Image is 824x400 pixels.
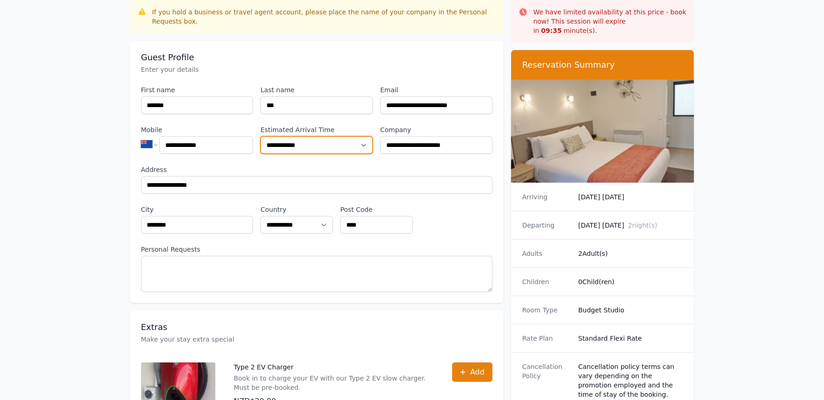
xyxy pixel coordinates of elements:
[511,80,694,183] img: Budget Studio
[522,59,683,70] h3: Reservation Summary
[522,305,571,315] dt: Room Type
[380,125,493,134] label: Company
[141,335,493,344] p: Make your stay extra special
[152,7,496,26] div: If you hold a business or travel agent account, please place the name of your company in the Pers...
[141,245,493,254] label: Personal Requests
[628,222,657,229] span: 2 night(s)
[541,27,562,34] strong: 09 : 35
[260,85,373,95] label: Last name
[141,322,493,333] h3: Extras
[522,249,571,258] dt: Adults
[578,305,683,315] dd: Budget Studio
[522,277,571,286] dt: Children
[470,367,485,378] span: Add
[234,374,434,392] p: Book in to charge your EV with our Type 2 EV slow charger. Must be pre-booked.
[522,221,571,230] dt: Departing
[578,277,683,286] dd: 0 Child(ren)
[141,52,493,63] h3: Guest Profile
[141,85,253,95] label: First name
[340,205,413,214] label: Post Code
[141,205,253,214] label: City
[380,85,493,95] label: Email
[260,205,333,214] label: Country
[578,334,683,343] dd: Standard Flexi Rate
[522,334,571,343] dt: Rate Plan
[533,7,687,35] p: We have limited availability at this price - book now! This session will expire in minute(s).
[578,249,683,258] dd: 2 Adult(s)
[141,125,253,134] label: Mobile
[234,362,434,372] p: Type 2 EV Charger
[578,192,683,202] dd: [DATE] [DATE]
[141,165,493,174] label: Address
[141,65,493,74] p: Enter your details
[522,192,571,202] dt: Arriving
[260,125,373,134] label: Estimated Arrival Time
[578,221,683,230] dd: [DATE] [DATE]
[452,362,493,382] button: Add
